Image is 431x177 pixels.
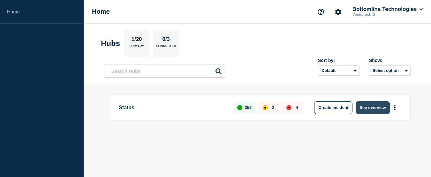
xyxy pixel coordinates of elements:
div: affected [263,105,268,110]
div: Show: [369,58,411,63]
h2: Hubs [101,39,120,48]
p: 0/3 [160,36,172,44]
select: Sort by [318,65,359,76]
div: up [237,105,242,110]
p: Primary [129,44,144,51]
p: Status [119,101,226,114]
h1: Home [92,8,110,15]
p: Connected [156,44,176,51]
button: See overview [356,101,389,114]
button: More actions [391,102,399,113]
button: Account settings [331,5,345,19]
p: 2 [272,105,274,110]
p: 1/20 [129,36,144,44]
input: Search Hubs [104,65,225,78]
button: Support [314,5,328,19]
p: 352 [245,105,252,110]
p: Venkatesh G [351,12,418,17]
div: Sort by: [318,58,359,63]
div: down [286,105,291,110]
button: Create incident [314,101,352,114]
button: Bottomline Technologies [351,6,424,12]
p: 4 [296,105,298,110]
button: Select option [369,65,411,76]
